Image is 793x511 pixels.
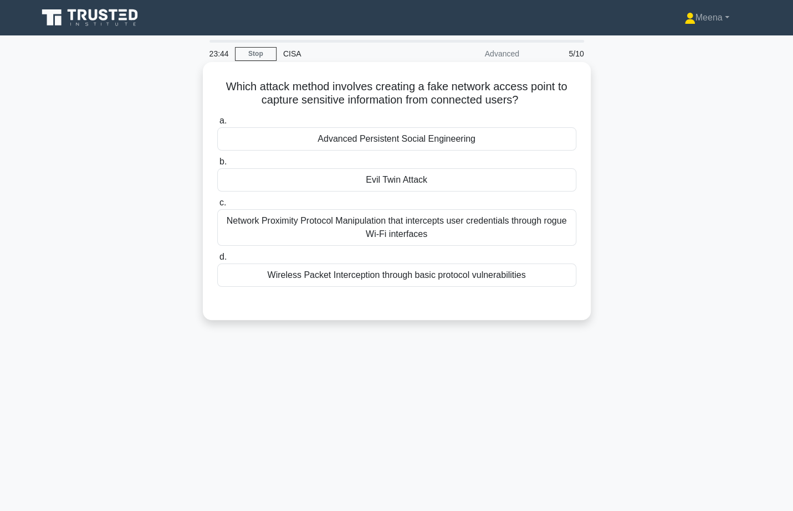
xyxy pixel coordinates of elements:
[658,7,756,29] a: Meena
[217,264,576,287] div: Wireless Packet Interception through basic protocol vulnerabilities
[429,43,526,65] div: Advanced
[277,43,429,65] div: CISA
[526,43,591,65] div: 5/10
[219,252,227,261] span: d.
[219,157,227,166] span: b.
[235,47,277,61] a: Stop
[217,127,576,151] div: Advanced Persistent Social Engineering
[203,43,235,65] div: 23:44
[217,209,576,246] div: Network Proximity Protocol Manipulation that intercepts user credentials through rogue Wi-Fi inte...
[217,168,576,192] div: Evil Twin Attack
[216,80,577,107] h5: Which attack method involves creating a fake network access point to capture sensitive informatio...
[219,116,227,125] span: a.
[219,198,226,207] span: c.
